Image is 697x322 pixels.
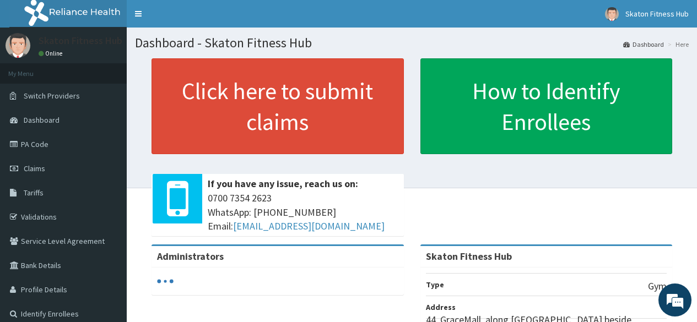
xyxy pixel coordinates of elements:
p: Gym [648,279,667,293]
strong: Skaton Fitness Hub [426,250,512,263]
p: Skaton Fitness Hub [39,36,122,46]
a: Online [39,50,65,57]
b: Administrators [157,250,224,263]
li: Here [665,40,689,49]
b: If you have any issue, reach us on: [208,177,358,190]
h1: Dashboard - Skaton Fitness Hub [135,36,689,50]
a: Click here to submit claims [152,58,404,154]
span: Skaton Fitness Hub [625,9,689,19]
img: User Image [6,33,30,58]
svg: audio-loading [157,273,174,290]
span: 0700 7354 2623 WhatsApp: [PHONE_NUMBER] Email: [208,191,398,233]
b: Type [426,280,444,290]
a: [EMAIL_ADDRESS][DOMAIN_NAME] [233,220,385,232]
span: Dashboard [24,115,60,125]
a: How to Identify Enrollees [420,58,673,154]
span: Claims [24,163,45,173]
span: Switch Providers [24,91,80,101]
img: User Image [605,7,619,21]
a: Dashboard [623,40,664,49]
b: Address [426,302,456,312]
span: Tariffs [24,188,44,198]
